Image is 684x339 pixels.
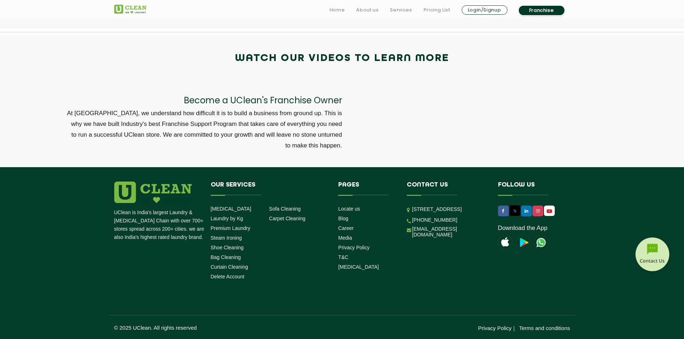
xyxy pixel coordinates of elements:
h4: Our Services [211,182,328,195]
a: Carpet Cleaning [269,216,305,221]
h4: Contact us [407,182,487,195]
img: UClean Laundry and Dry Cleaning [114,5,146,14]
a: [MEDICAL_DATA] [338,264,379,270]
p: © 2025 UClean. All rights reserved [114,325,342,331]
a: Premium Laundry [211,225,251,231]
img: UClean Laundry and Dry Cleaning [545,207,554,215]
a: Download the App [498,225,548,232]
a: About us [356,6,378,14]
p: At [GEOGRAPHIC_DATA], we understand how difficult it is to build a business from ground up. This ... [66,108,342,151]
a: Media [338,235,352,241]
a: Login/Signup [462,5,507,15]
p: [STREET_ADDRESS] [412,205,487,213]
a: Pricing List [424,6,450,14]
a: Franchise [519,6,564,15]
a: Privacy Policy [338,245,369,250]
a: Shoe Cleaning [211,245,244,250]
a: Sofa Cleaning [269,206,301,212]
a: Delete Account [211,274,245,279]
a: [EMAIL_ADDRESS][DOMAIN_NAME] [412,226,487,237]
img: playstoreicon.png [516,235,530,250]
a: Terms and conditions [519,325,570,331]
a: Home [330,6,345,14]
a: [MEDICAL_DATA] [211,206,251,212]
p: Become a UClean's Franchise Owner [66,93,342,108]
img: logo.png [114,182,192,203]
img: apple-icon.png [498,235,512,250]
a: Privacy Policy [478,325,511,331]
a: T&C [338,254,348,260]
a: Steam Ironing [211,235,242,241]
a: Bag Cleaning [211,254,241,260]
h4: Pages [338,182,396,195]
p: Watch our videos to learn more [235,50,449,67]
a: Locate us [338,206,360,212]
a: [PHONE_NUMBER] [412,217,457,223]
img: UClean Laundry and Dry Cleaning [534,235,548,250]
a: Services [390,6,412,14]
a: Laundry by Kg [211,216,243,221]
img: contact-btn [634,237,670,273]
a: Curtain Cleaning [211,264,248,270]
a: Blog [338,216,348,221]
p: UClean is India's largest Laundry & [MEDICAL_DATA] Chain with over 700+ stores spread across 200+... [114,208,205,241]
a: Career [338,225,354,231]
h4: Follow us [498,182,561,195]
